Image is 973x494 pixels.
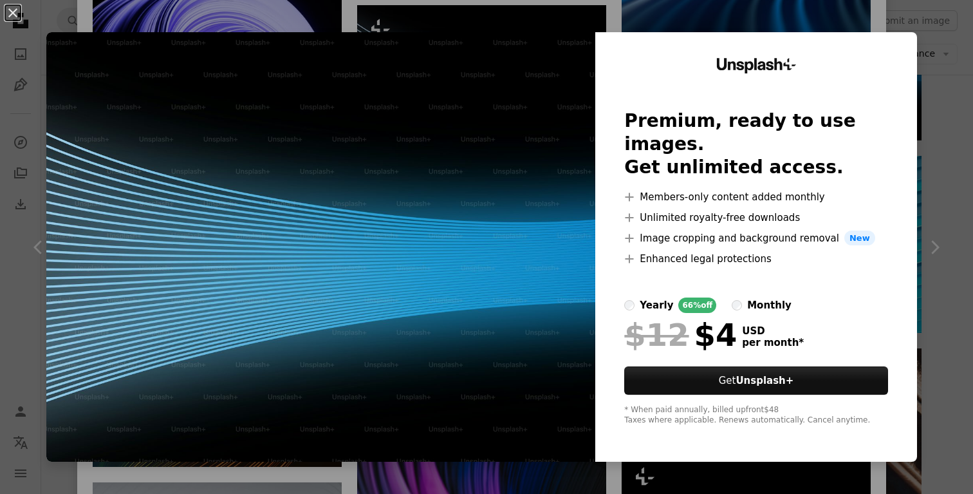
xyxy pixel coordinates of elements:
[678,298,716,313] div: 66% off
[624,405,887,426] div: * When paid annually, billed upfront $48 Taxes where applicable. Renews automatically. Cancel any...
[742,337,804,348] span: per month *
[736,375,793,386] strong: Unsplash+
[624,189,887,205] li: Members-only content added monthly
[747,298,792,313] div: monthly
[624,109,887,179] h2: Premium, ready to use images. Get unlimited access.
[624,366,887,395] button: GetUnsplash+
[742,325,804,337] span: USD
[624,210,887,225] li: Unlimited royalty-free downloads
[640,298,673,313] div: yearly
[624,300,635,310] input: yearly66%off
[624,251,887,267] li: Enhanced legal protections
[732,300,742,310] input: monthly
[624,318,689,352] span: $12
[624,318,737,352] div: $4
[844,231,875,246] span: New
[624,231,887,246] li: Image cropping and background removal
